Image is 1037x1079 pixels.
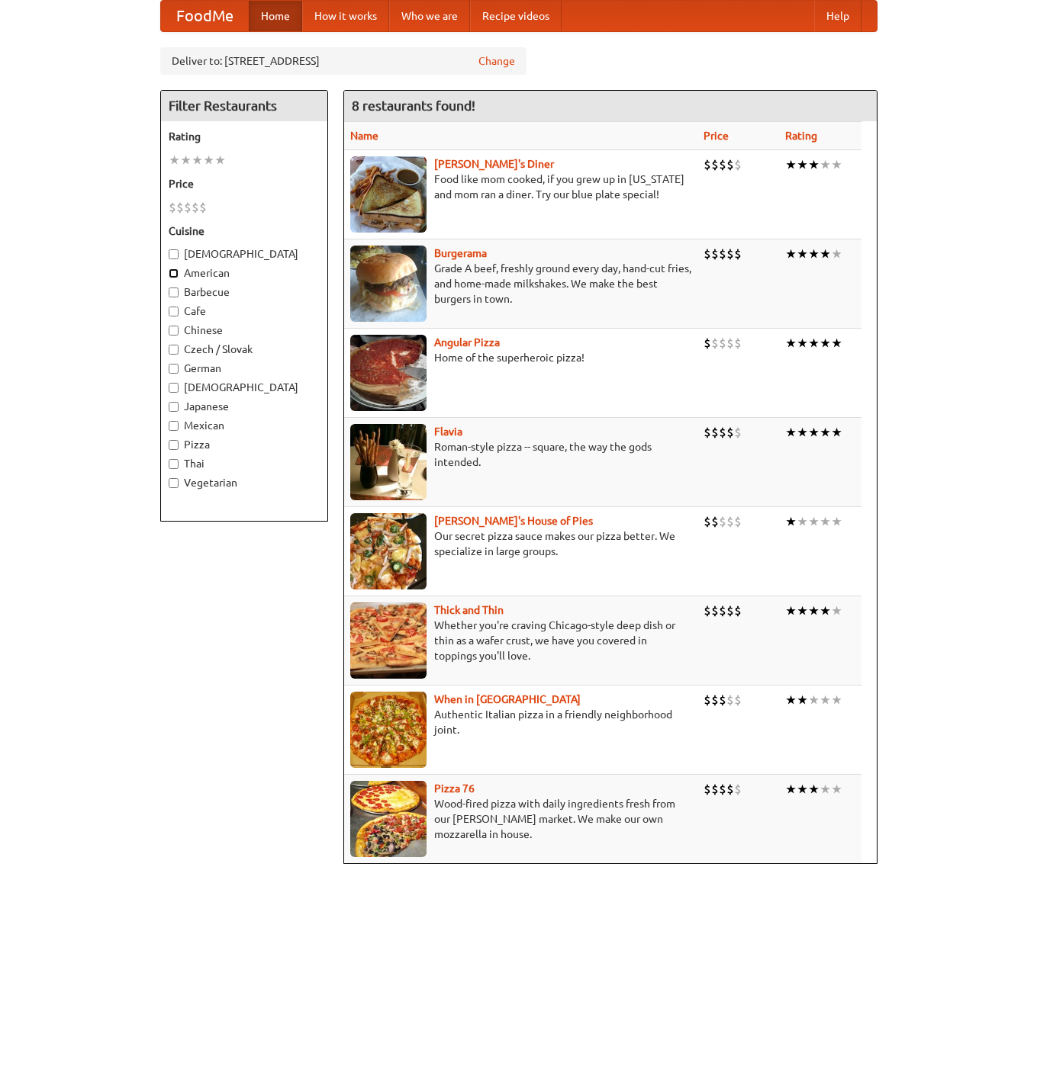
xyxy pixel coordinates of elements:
[169,268,179,278] input: American
[808,424,820,441] li: ★
[734,781,742,798] li: $
[169,478,179,488] input: Vegetarian
[785,156,797,173] li: ★
[726,692,734,708] li: $
[797,246,808,262] li: ★
[726,513,734,530] li: $
[169,323,320,338] label: Chinese
[820,602,831,619] li: ★
[169,246,320,262] label: [DEMOGRAPHIC_DATA]
[831,335,842,352] li: ★
[785,513,797,530] li: ★
[192,199,199,216] li: $
[785,130,817,142] a: Rating
[352,98,475,113] ng-pluralize: 8 restaurants found!
[434,425,462,438] a: Flavia
[820,335,831,352] li: ★
[704,781,711,798] li: $
[350,796,692,842] p: Wood-fired pizza with daily ingredients fresh from our [PERSON_NAME] market. We make our own mozz...
[350,513,427,589] img: luigis.jpg
[820,156,831,173] li: ★
[797,692,808,708] li: ★
[734,692,742,708] li: $
[389,1,470,31] a: Who we are
[704,130,729,142] a: Price
[711,156,719,173] li: $
[719,156,726,173] li: $
[169,364,179,374] input: German
[808,335,820,352] li: ★
[350,172,692,202] p: Food like mom cooked, if you grew up in [US_STATE] and mom ran a diner. Try our blue plate special!
[797,424,808,441] li: ★
[785,335,797,352] li: ★
[820,246,831,262] li: ★
[704,246,711,262] li: $
[434,336,500,348] a: Angular Pizza
[820,781,831,798] li: ★
[797,335,808,352] li: ★
[434,158,554,170] a: [PERSON_NAME]'s Diner
[169,342,320,357] label: Czech / Slovak
[734,246,742,262] li: $
[831,692,842,708] li: ★
[704,513,711,530] li: $
[831,602,842,619] li: ★
[434,782,475,795] b: Pizza 76
[726,335,734,352] li: $
[478,53,515,69] a: Change
[169,326,179,336] input: Chinese
[820,513,831,530] li: ★
[808,246,820,262] li: ★
[192,152,203,169] li: ★
[808,692,820,708] li: ★
[203,152,214,169] li: ★
[302,1,389,31] a: How it works
[350,335,427,411] img: angular.jpg
[808,156,820,173] li: ★
[734,156,742,173] li: $
[797,513,808,530] li: ★
[719,781,726,798] li: $
[711,602,719,619] li: $
[808,602,820,619] li: ★
[711,246,719,262] li: $
[169,249,179,259] input: [DEMOGRAPHIC_DATA]
[831,513,842,530] li: ★
[814,1,861,31] a: Help
[831,781,842,798] li: ★
[214,152,226,169] li: ★
[734,424,742,441] li: $
[719,246,726,262] li: $
[350,350,692,365] p: Home of the superheroic pizza!
[734,602,742,619] li: $
[169,475,320,490] label: Vegetarian
[726,602,734,619] li: $
[169,380,320,395] label: [DEMOGRAPHIC_DATA]
[820,692,831,708] li: ★
[808,781,820,798] li: ★
[434,693,581,705] a: When in [GEOGRAPHIC_DATA]
[169,129,320,144] h5: Rating
[434,515,593,527] a: [PERSON_NAME]'s House of Pies
[719,513,726,530] li: $
[169,265,320,281] label: American
[180,152,192,169] li: ★
[734,335,742,352] li: $
[169,402,179,412] input: Japanese
[169,361,320,376] label: German
[704,156,711,173] li: $
[169,456,320,471] label: Thai
[704,602,711,619] li: $
[808,513,820,530] li: ★
[350,781,427,857] img: pizza76.jpg
[169,437,320,452] label: Pizza
[719,424,726,441] li: $
[726,424,734,441] li: $
[785,781,797,798] li: ★
[704,424,711,441] li: $
[169,440,179,450] input: Pizza
[797,156,808,173] li: ★
[160,47,527,75] div: Deliver to: [STREET_ADDRESS]
[434,604,504,616] a: Thick and Thin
